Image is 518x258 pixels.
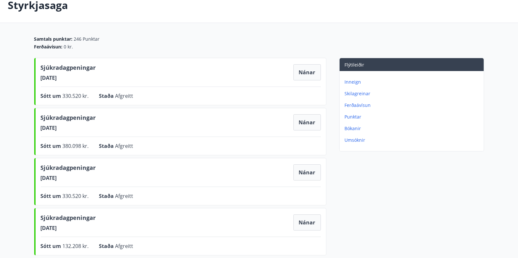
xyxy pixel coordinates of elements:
[41,113,96,124] span: Sjúkradagpeningar
[115,92,133,99] span: Afgreitt
[41,174,96,181] span: [DATE]
[293,214,321,231] button: Nánar
[63,92,89,99] span: 330.520 kr.
[41,243,63,250] span: Sótt um
[63,142,89,150] span: 380.098 kr.
[41,192,63,200] span: Sótt um
[34,36,73,42] span: Samtals punktar :
[41,124,96,131] span: [DATE]
[41,163,96,174] span: Sjúkradagpeningar
[41,63,96,74] span: Sjúkradagpeningar
[345,102,481,108] p: Ferðaávísun
[64,44,73,50] span: 0 kr.
[41,92,63,99] span: Sótt um
[41,74,96,81] span: [DATE]
[63,192,89,200] span: 330.520 kr.
[63,243,89,250] span: 132.208 kr.
[74,36,100,42] span: 246 Punktar
[293,114,321,130] button: Nánar
[345,90,481,97] p: Skilagreinar
[99,142,115,150] span: Staða
[41,142,63,150] span: Sótt um
[345,62,365,68] span: Flýtileiðir
[115,142,133,150] span: Afgreitt
[115,192,133,200] span: Afgreitt
[34,44,63,50] span: Ferðaávísun :
[345,114,481,120] p: Punktar
[99,92,115,99] span: Staða
[345,125,481,132] p: Bókanir
[293,164,321,181] button: Nánar
[345,137,481,143] p: Umsóknir
[345,79,481,85] p: Inneign
[41,224,96,232] span: [DATE]
[99,192,115,200] span: Staða
[115,243,133,250] span: Afgreitt
[41,213,96,224] span: Sjúkradagpeningar
[99,243,115,250] span: Staða
[293,64,321,80] button: Nánar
